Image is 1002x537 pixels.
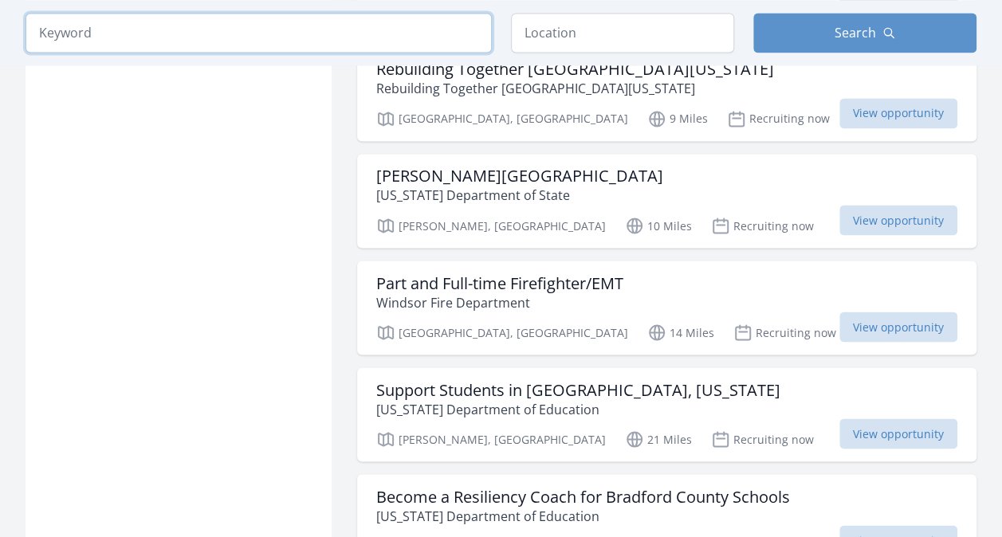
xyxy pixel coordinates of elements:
[625,429,692,449] p: 21 Miles
[376,79,774,98] p: Rebuilding Together [GEOGRAPHIC_DATA][US_STATE]
[839,98,957,128] span: View opportunity
[839,418,957,449] span: View opportunity
[727,109,830,128] p: Recruiting now
[376,216,606,235] p: [PERSON_NAME], [GEOGRAPHIC_DATA]
[647,109,708,128] p: 9 Miles
[357,154,976,248] a: [PERSON_NAME][GEOGRAPHIC_DATA] [US_STATE] Department of State [PERSON_NAME], [GEOGRAPHIC_DATA] 10...
[733,323,836,342] p: Recruiting now
[376,273,623,292] h3: Part and Full-time Firefighter/EMT
[376,506,790,525] p: [US_STATE] Department of Education
[753,13,976,53] button: Search
[625,216,692,235] p: 10 Miles
[357,47,976,141] a: Rebuilding Together [GEOGRAPHIC_DATA][US_STATE] Rebuilding Together [GEOGRAPHIC_DATA][US_STATE] [...
[376,60,774,79] h3: Rebuilding Together [GEOGRAPHIC_DATA][US_STATE]
[711,216,814,235] p: Recruiting now
[839,205,957,235] span: View opportunity
[376,487,790,506] h3: Become a Resiliency Coach for Bradford County Schools
[376,323,628,342] p: [GEOGRAPHIC_DATA], [GEOGRAPHIC_DATA]
[376,399,780,418] p: [US_STATE] Department of Education
[647,323,714,342] p: 14 Miles
[26,13,492,53] input: Keyword
[839,312,957,342] span: View opportunity
[711,429,814,449] p: Recruiting now
[511,13,734,53] input: Location
[376,292,623,312] p: Windsor Fire Department
[376,380,780,399] h3: Support Students in [GEOGRAPHIC_DATA], [US_STATE]
[376,429,606,449] p: [PERSON_NAME], [GEOGRAPHIC_DATA]
[357,261,976,355] a: Part and Full-time Firefighter/EMT Windsor Fire Department [GEOGRAPHIC_DATA], [GEOGRAPHIC_DATA] 1...
[376,109,628,128] p: [GEOGRAPHIC_DATA], [GEOGRAPHIC_DATA]
[376,186,663,205] p: [US_STATE] Department of State
[357,367,976,461] a: Support Students in [GEOGRAPHIC_DATA], [US_STATE] [US_STATE] Department of Education [PERSON_NAME...
[835,23,876,42] span: Search
[376,167,663,186] h3: [PERSON_NAME][GEOGRAPHIC_DATA]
